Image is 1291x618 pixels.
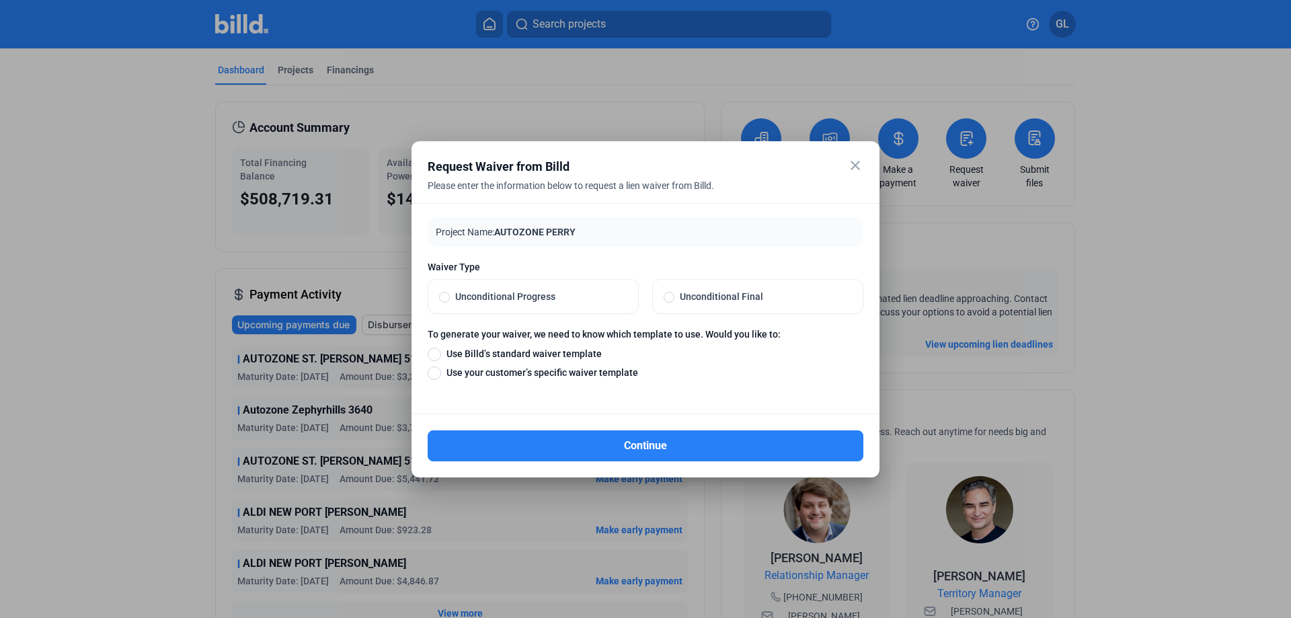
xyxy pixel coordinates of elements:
div: Please enter the information below to request a lien waiver from Billd. [428,179,830,208]
div: Request Waiver from Billd [428,157,830,176]
span: Use your customer’s specific waiver template [441,366,638,379]
span: AUTOZONE PERRY [494,227,576,237]
span: Unconditional Final [674,290,852,303]
span: Project Name: [436,227,494,237]
label: To generate your waiver, we need to know which template to use. Would you like to: [428,327,863,346]
span: Use Billd’s standard waiver template [441,347,602,360]
span: Unconditional Progress [450,290,627,303]
mat-icon: close [847,157,863,173]
span: Waiver Type [428,260,863,274]
button: Continue [428,430,863,461]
